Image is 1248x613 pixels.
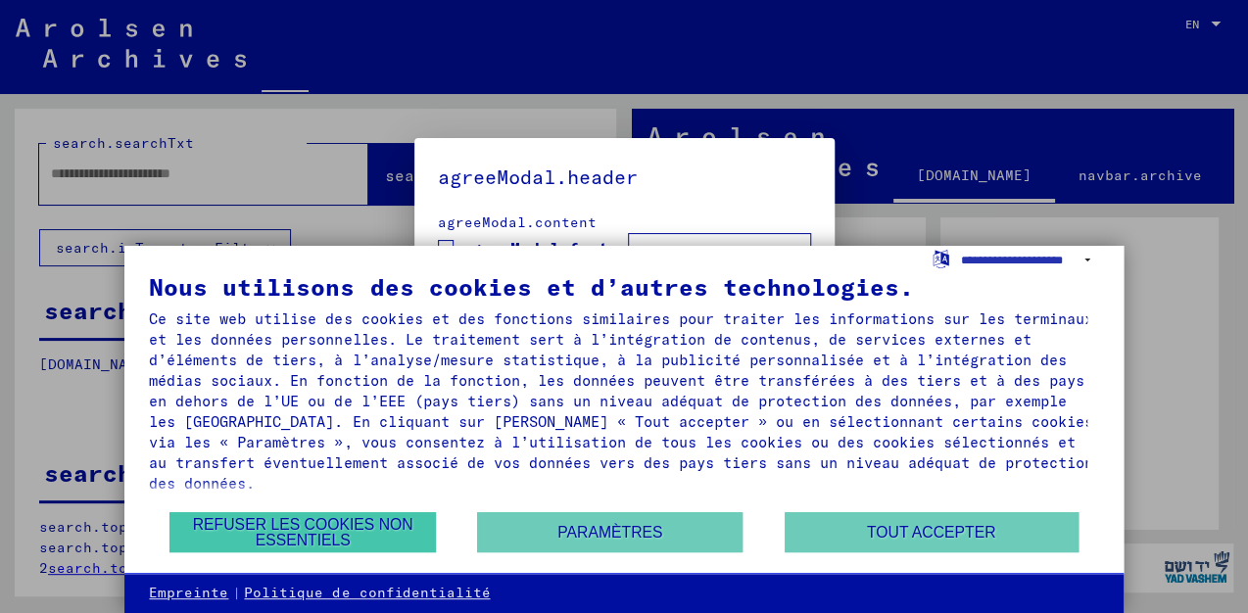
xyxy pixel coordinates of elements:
[244,584,490,603] a: Politique de confidentialité
[438,162,811,193] h5: agreeModal.header
[461,238,628,258] font: agreeModal.footer
[785,512,1079,552] button: Tout accepter
[628,233,811,270] button: agreeModal.button
[149,308,1098,494] div: Ce site web utilise des cookies et des fonctions similaires pour traiter les informations sur les...
[477,512,743,552] button: Paramètres
[149,275,1098,299] div: Nous utilisons des cookies et d’autres technologies.
[438,212,811,233] div: agreeModal.content
[169,512,435,552] button: Refuser les cookies non essentiels
[149,584,228,603] a: Empreinte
